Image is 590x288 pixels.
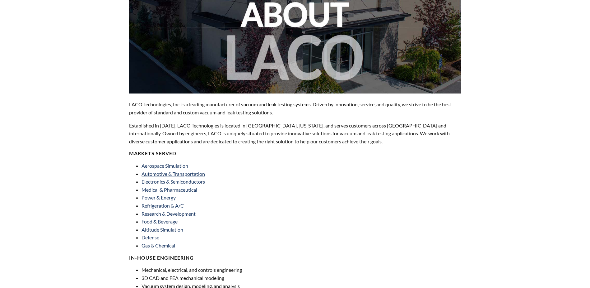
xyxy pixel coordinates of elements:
a: Food & Beverage [142,218,178,224]
p: Established in [DATE], LACO Technologies is located in [GEOGRAPHIC_DATA], [US_STATE], and serves ... [129,122,461,146]
li: 3D CAD and FEA mechanical modeling [142,274,291,282]
a: Defense [142,234,159,240]
a: Aerospace Simulation [142,163,188,169]
strong: IN-HOUSE ENGINEERING [129,255,194,261]
strong: MARKETS SERVED [129,150,176,156]
li: Mechanical, electrical, and controls engineering [142,266,291,274]
a: Electronics & Semiconductors [142,179,205,185]
a: Altitude Simulation [142,227,183,233]
a: Power & Energy [142,194,176,200]
a: Research & Development [142,211,196,217]
a: Refrigeration & A/C [142,203,184,209]
a: Gas & Chemical [142,242,175,248]
a: Automotive & Transportation [142,171,205,177]
a: Medical & Pharmaceutical [142,187,197,193]
p: LACO Technologies, Inc. is a leading manufacturer of vacuum and leak testing systems. Driven by i... [129,100,461,116]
